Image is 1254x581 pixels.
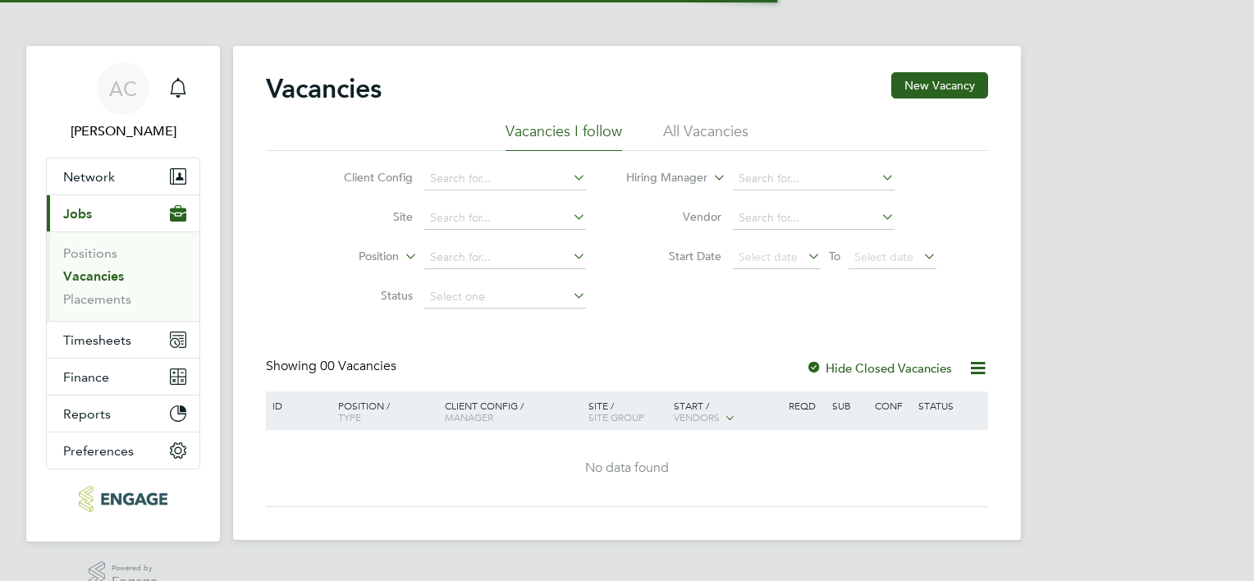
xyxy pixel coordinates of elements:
div: Sub [828,391,871,419]
span: Vendors [674,410,720,423]
input: Select one [424,286,586,309]
a: Placements [63,291,131,307]
div: Start / [670,391,785,432]
span: AC [109,78,137,99]
button: Preferences [47,432,199,469]
button: Jobs [47,195,199,231]
label: Vendor [627,209,721,224]
span: Select date [854,249,913,264]
label: Hiring Manager [613,170,707,186]
span: Powered by [112,561,158,575]
input: Search for... [733,207,895,230]
span: 00 Vacancies [320,358,396,374]
div: Conf [871,391,913,419]
input: Search for... [733,167,895,190]
span: Reports [63,406,111,422]
h2: Vacancies [266,72,382,105]
span: To [824,245,845,267]
label: Position [304,249,399,265]
div: Client Config / [441,391,584,431]
label: Client Config [318,170,413,185]
span: Network [63,169,115,185]
button: Network [47,158,199,194]
a: AC[PERSON_NAME] [46,62,200,141]
span: Select date [739,249,798,264]
button: Timesheets [47,322,199,358]
nav: Main navigation [26,46,220,542]
li: Vacancies I follow [506,121,622,151]
button: Finance [47,359,199,395]
div: Status [914,391,986,419]
div: No data found [268,460,986,477]
span: Site Group [588,410,644,423]
img: morganhunt-logo-retina.png [79,486,167,512]
input: Search for... [424,207,586,230]
span: Preferences [63,443,134,459]
button: Reports [47,396,199,432]
span: Timesheets [63,332,131,348]
input: Search for... [424,246,586,269]
div: Site / [584,391,670,431]
li: All Vacancies [663,121,748,151]
a: Positions [63,245,117,261]
span: Andy Crow [46,121,200,141]
span: Finance [63,369,109,385]
label: Status [318,288,413,303]
div: ID [268,391,326,419]
a: Vacancies [63,268,124,284]
div: Reqd [785,391,827,419]
span: Manager [445,410,493,423]
span: Jobs [63,206,92,222]
div: Showing [266,358,400,375]
label: Site [318,209,413,224]
label: Start Date [627,249,721,263]
a: Go to home page [46,486,200,512]
label: Hide Closed Vacancies [806,360,952,376]
div: Position / [326,391,441,431]
input: Search for... [424,167,586,190]
span: Type [338,410,361,423]
button: New Vacancy [891,72,988,98]
div: Jobs [47,231,199,321]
